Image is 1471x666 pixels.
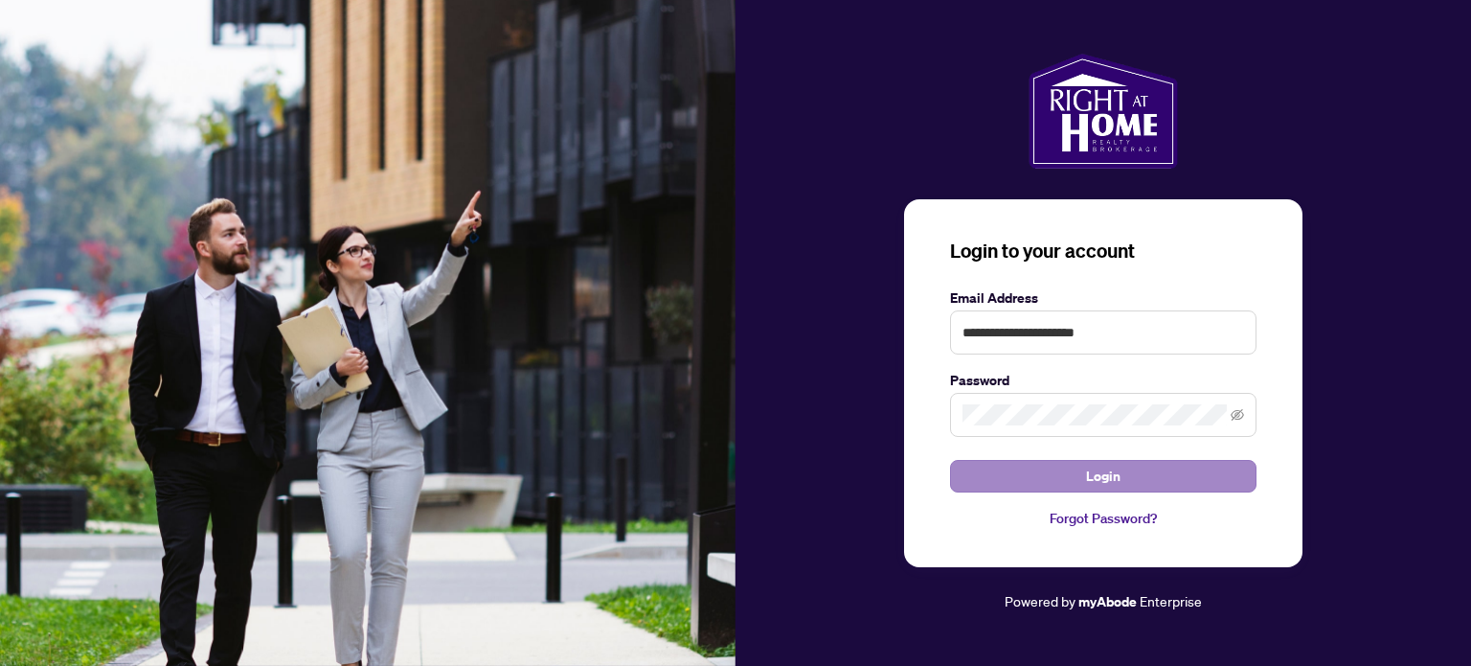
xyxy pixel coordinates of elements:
label: Password [950,370,1256,391]
span: Login [1086,461,1120,492]
label: Email Address [950,287,1256,309]
h3: Login to your account [950,238,1256,264]
a: myAbode [1078,591,1137,612]
button: Login [950,460,1256,493]
span: Enterprise [1140,592,1202,609]
a: Forgot Password? [950,508,1256,529]
span: eye-invisible [1231,408,1244,422]
img: ma-logo [1029,54,1177,169]
span: Powered by [1005,592,1075,609]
